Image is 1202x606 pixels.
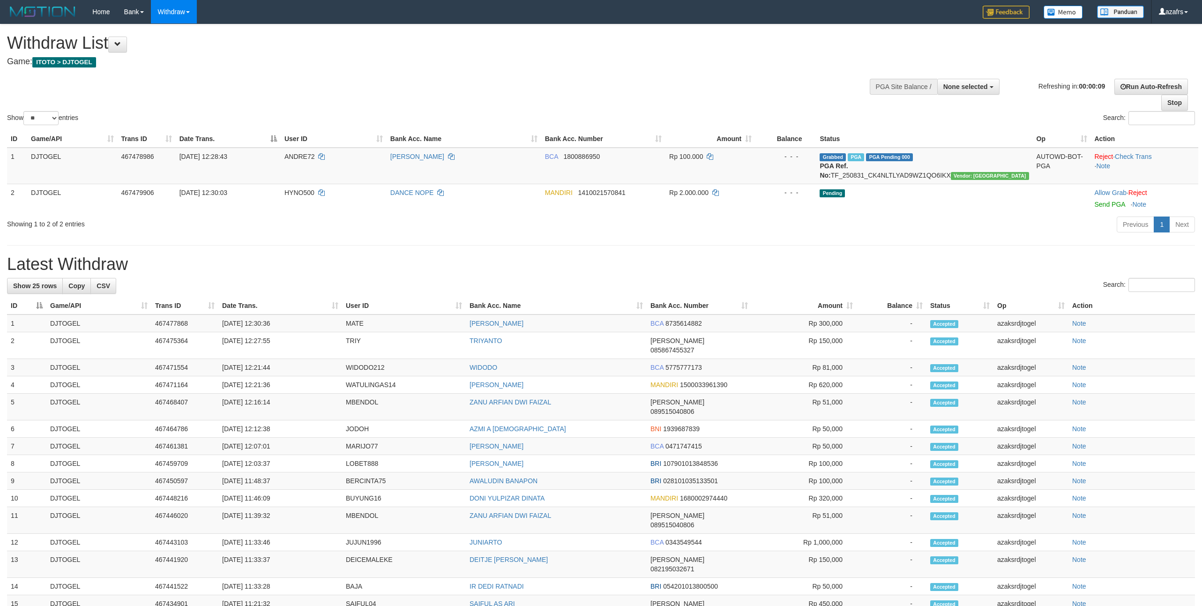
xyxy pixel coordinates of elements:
th: Game/API: activate to sort column ascending [46,297,151,314]
span: Copy 1939687839 to clipboard [663,425,700,433]
span: Accepted [930,478,958,486]
a: Run Auto-Refresh [1114,79,1188,95]
div: - - - [759,188,812,197]
td: DJTOGEL [46,376,151,394]
td: [DATE] 12:21:36 [218,376,342,394]
span: ITOTO > DJTOGEL [32,57,96,67]
td: azaksrdjtogel [993,376,1068,394]
a: CSV [90,278,116,294]
td: TF_250831_CK4NLTLYAD9WZ1QO6IKX [816,148,1032,184]
td: 467441920 [151,551,218,578]
td: azaksrdjtogel [993,455,1068,472]
a: Note [1072,337,1086,344]
input: Search: [1128,278,1195,292]
label: Search: [1103,111,1195,125]
span: [PERSON_NAME] [650,398,704,406]
td: MBENDOL [342,507,466,534]
td: JUJUN1996 [342,534,466,551]
td: DJTOGEL [46,490,151,507]
th: ID [7,130,27,148]
td: 467471164 [151,376,218,394]
span: · [1095,189,1128,196]
a: ZANU ARFIAN DWI FAIZAL [470,512,551,519]
span: Accepted [930,460,958,468]
td: MARIJO77 [342,438,466,455]
th: Bank Acc. Name: activate to sort column ascending [387,130,541,148]
th: Bank Acc. Name: activate to sort column ascending [466,297,647,314]
td: 467471554 [151,359,218,376]
td: DEICEMALEKE [342,551,466,578]
td: [DATE] 11:33:46 [218,534,342,551]
td: 6 [7,420,46,438]
td: Rp 100,000 [752,472,857,490]
a: AWALUDIN BANAPON [470,477,538,485]
td: 5 [7,394,46,420]
span: Accepted [930,399,958,407]
span: Copy [68,282,85,290]
td: [DATE] 12:27:55 [218,332,342,359]
a: Note [1072,556,1086,563]
td: Rp 100,000 [752,455,857,472]
th: Balance [755,130,816,148]
span: Accepted [930,426,958,434]
span: Accepted [930,382,958,389]
td: BUYUNG16 [342,490,466,507]
th: Game/API: activate to sort column ascending [27,130,117,148]
td: DJTOGEL [46,578,151,595]
th: Bank Acc. Number: activate to sort column ascending [647,297,752,314]
td: DJTOGEL [46,394,151,420]
td: Rp 50,000 [752,438,857,455]
img: Button%20Memo.svg [1044,6,1083,19]
span: MANDIRI [650,494,678,502]
td: DJTOGEL [46,332,151,359]
a: Next [1169,217,1195,232]
td: 13 [7,551,46,578]
td: azaksrdjtogel [993,314,1068,332]
span: Copy 0343549544 to clipboard [665,539,702,546]
th: Trans ID: activate to sort column ascending [118,130,176,148]
td: - [857,534,926,551]
td: [DATE] 12:16:14 [218,394,342,420]
a: Note [1072,583,1086,590]
td: - [857,507,926,534]
td: 9 [7,472,46,490]
th: User ID: activate to sort column ascending [281,130,387,148]
a: [PERSON_NAME] [470,460,523,467]
td: WIDODO212 [342,359,466,376]
th: Action [1068,297,1195,314]
span: BRI [650,477,661,485]
span: BRI [650,583,661,590]
td: DJTOGEL [27,184,117,213]
td: Rp 1,000,000 [752,534,857,551]
td: 11 [7,507,46,534]
span: Copy 8735614882 to clipboard [665,320,702,327]
td: Rp 81,000 [752,359,857,376]
td: - [857,376,926,394]
td: 467443103 [151,534,218,551]
td: Rp 150,000 [752,332,857,359]
td: [DATE] 11:39:32 [218,507,342,534]
span: MANDIRI [545,189,573,196]
td: DJTOGEL [46,420,151,438]
a: Note [1132,201,1146,208]
a: Send PGA [1095,201,1125,208]
a: Note [1096,162,1110,170]
a: Reject [1095,153,1113,160]
span: Accepted [930,364,958,372]
td: TRIY [342,332,466,359]
th: Status [816,130,1032,148]
a: Note [1072,460,1086,467]
td: - [857,438,926,455]
td: azaksrdjtogel [993,420,1068,438]
h1: Withdraw List [7,34,792,52]
span: Copy 1500033961390 to clipboard [680,381,727,389]
td: 467464786 [151,420,218,438]
a: ZANU ARFIAN DWI FAIZAL [470,398,551,406]
div: - - - [759,152,812,161]
b: PGA Ref. No: [820,162,848,179]
span: Copy 1410021570841 to clipboard [578,189,626,196]
th: Trans ID: activate to sort column ascending [151,297,218,314]
a: JUNIARTO [470,539,502,546]
span: Copy 1680002974440 to clipboard [680,494,727,502]
a: Note [1072,442,1086,450]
